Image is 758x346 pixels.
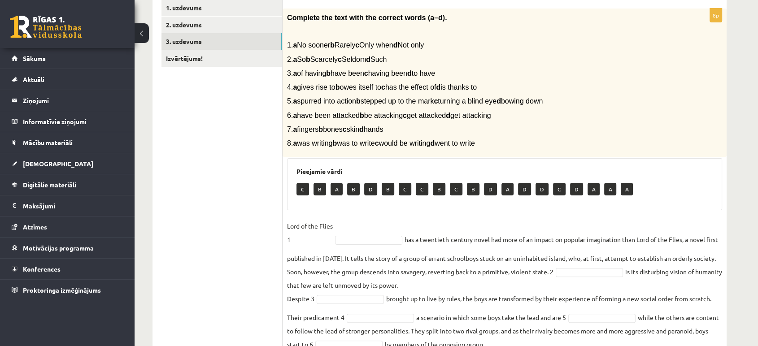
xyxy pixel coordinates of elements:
b: d [436,83,440,91]
span: 4. gives rise to owes itself to has the effect of is thanks to [287,83,477,91]
p: A [604,183,616,195]
b: b [318,125,323,133]
p: Despite 3 [287,292,314,305]
p: B [433,183,445,195]
a: Aktuāli [12,69,123,90]
a: Proktoringa izmēģinājums [12,280,123,300]
p: C [553,183,566,195]
a: Motivācijas programma [12,238,123,258]
span: Aktuāli [23,75,44,83]
b: c [364,69,368,77]
p: D [518,183,531,195]
b: b [306,56,310,63]
a: Ziņojumi [12,90,123,111]
p: B [347,183,360,195]
b: a [293,139,297,147]
b: c [403,112,407,119]
b: c [355,41,359,49]
p: B [382,183,394,195]
b: c [338,56,342,63]
b: d [393,41,398,49]
span: Mācību materiāli [23,138,73,147]
b: d [446,112,450,119]
p: C [296,183,309,195]
p: A [621,183,633,195]
span: Konferences [23,265,61,273]
b: c [381,83,385,91]
p: C [416,183,428,195]
a: Atzīmes [12,216,123,237]
span: 3. of having have been having been to have [287,69,435,77]
b: c [434,97,438,105]
b: d [359,125,364,133]
b: a [293,125,297,133]
span: 6. have been attacked be attacking get attacked get attacking [287,112,491,119]
p: 8p [710,8,722,22]
span: Complete the text with the correct words (a–d). [287,14,447,22]
span: 5. spurred into action stepped up to the mark turning a blind eye bowing down [287,97,543,105]
p: D [364,183,377,195]
span: Atzīmes [23,223,47,231]
a: Informatīvie ziņojumi [12,111,123,132]
a: Konferences [12,259,123,279]
b: a [293,112,297,119]
a: Izvērtējums! [161,50,282,67]
b: b [332,139,337,147]
span: 7. fingers bones skin hands [287,125,383,133]
p: C [450,183,462,195]
b: c [343,125,347,133]
p: A [588,183,600,195]
span: 1. No sooner Rarely Only when Not only [287,41,424,49]
a: 3. uzdevums [161,33,282,50]
a: Maksājumi [12,195,123,216]
p: B [467,183,479,195]
b: b [356,97,361,105]
p: A [501,183,514,195]
legend: Ziņojumi [23,90,123,111]
a: 2. uzdevums [161,17,282,33]
b: c [375,139,379,147]
p: Lord of the Flies 1 [287,219,333,246]
p: C [399,183,411,195]
span: 2. So Scarcely Seldom Such [287,56,387,63]
a: Sākums [12,48,123,69]
b: a [293,83,297,91]
legend: Maksājumi [23,195,123,216]
b: b [326,69,331,77]
b: a [293,41,297,49]
a: Mācību materiāli [12,132,123,153]
legend: Informatīvie ziņojumi [23,111,123,132]
b: b [330,41,335,49]
b: b [360,112,364,119]
p: D [570,183,583,195]
a: Rīgas 1. Tālmācības vidusskola [10,16,82,38]
p: D [536,183,549,195]
b: d [430,139,435,147]
b: b [335,83,340,91]
span: Sākums [23,54,46,62]
p: D [484,183,497,195]
span: Motivācijas programma [23,244,94,252]
span: [DEMOGRAPHIC_DATA] [23,160,93,168]
a: [DEMOGRAPHIC_DATA] [12,153,123,174]
span: Proktoringa izmēģinājums [23,286,101,294]
h3: Pieejamie vārdi [296,168,713,175]
b: a [293,56,297,63]
span: 8. was writing was to write would be writing went to write [287,139,475,147]
b: d [407,69,412,77]
span: Digitālie materiāli [23,181,76,189]
b: a [293,69,297,77]
p: A [331,183,343,195]
b: d [497,97,501,105]
b: a [293,97,297,105]
p: B [314,183,326,195]
a: Digitālie materiāli [12,174,123,195]
b: d [366,56,370,63]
